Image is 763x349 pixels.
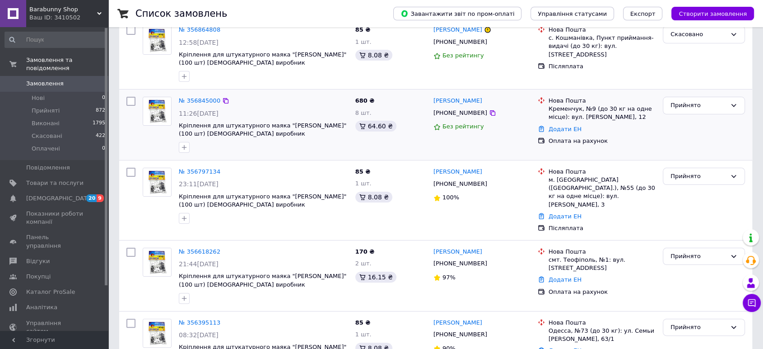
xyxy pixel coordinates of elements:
[355,38,372,45] span: 1 шт.
[433,319,482,327] a: [PERSON_NAME]
[143,319,172,348] a: Фото товару
[549,176,656,209] div: м. [GEOGRAPHIC_DATA] ([GEOGRAPHIC_DATA].), №55 (до 30 кг на одне місце): вул. [PERSON_NAME], 3
[355,248,375,255] span: 170 ₴
[679,10,747,17] span: Створити замовлення
[93,119,105,127] span: 1795
[549,168,656,176] div: Нова Пошта
[26,210,84,226] span: Показники роботи компанії
[143,97,172,126] a: Фото товару
[355,272,396,283] div: 16.15 ₴
[442,274,456,281] span: 97%
[433,180,487,187] span: [PHONE_NUMBER]
[26,80,64,88] span: Замовлення
[670,252,726,261] div: Прийнято
[671,7,754,20] button: Створити замовлення
[549,34,656,59] div: с. Кошманівка, Пункт приймання-видачі (до 30 кг): вул. [STREET_ADDRESS]
[355,97,375,104] span: 680 ₴
[530,7,614,20] button: Управління статусами
[135,8,227,19] h1: Список замовлень
[670,30,726,39] div: Скасовано
[743,294,761,312] button: Чат з покупцем
[179,122,346,137] a: Кріплення для штукатурного маяка "[PERSON_NAME]" (100 шт) [DEMOGRAPHIC_DATA] виробник
[433,331,487,338] span: [PHONE_NUMBER]
[433,109,487,116] span: [PHONE_NUMBER]
[86,194,97,202] span: 20
[355,168,371,175] span: 85 ₴
[549,213,582,220] a: Додати ЕН
[143,248,171,276] img: Фото товару
[26,273,51,281] span: Покупці
[623,7,663,20] button: Експорт
[442,123,484,130] span: Без рейтингу
[549,126,582,132] a: Додати ЕН
[670,172,726,181] div: Прийнято
[355,26,371,33] span: 85 ₴
[179,248,220,255] a: № 356618262
[179,110,219,117] span: 11:26[DATE]
[143,26,172,55] a: Фото товару
[32,132,62,140] span: Скасовані
[26,194,93,203] span: [DEMOGRAPHIC_DATA]
[549,26,656,34] div: Нова Пошта
[102,145,105,153] span: 0
[355,331,372,338] span: 1 шт.
[26,319,84,335] span: Управління сайтом
[538,10,607,17] span: Управління статусами
[549,319,656,327] div: Нова Пошта
[102,94,105,102] span: 0
[670,101,726,110] div: Прийнято
[29,14,108,22] div: Ваш ID: 3410502
[662,10,754,17] a: Створити замовлення
[393,7,521,20] button: Завантажити звіт по пром-оплаті
[96,132,105,140] span: 422
[630,10,656,17] span: Експорт
[400,9,514,18] span: Завантажити звіт по пром-оплаті
[26,303,57,311] span: Аналітика
[143,26,171,54] img: Фото товару
[179,168,220,175] a: № 356797134
[433,38,487,45] span: [PHONE_NUMBER]
[549,137,656,145] div: Оплата на рахунок
[179,193,346,208] a: Кріплення для штукатурного маяка "[PERSON_NAME]" (100 шт) [DEMOGRAPHIC_DATA] виробник
[26,179,84,187] span: Товари та послуги
[29,5,97,14] span: Barabunny Shop
[355,192,392,203] div: 8.08 ₴
[179,97,220,104] a: № 356845000
[549,327,656,343] div: Одесса, №73 (до 30 кг): ул. Семьи [PERSON_NAME], 63/1
[355,109,372,116] span: 8 шт.
[549,97,656,105] div: Нова Пошта
[26,257,50,265] span: Відгуки
[179,26,220,33] a: № 356864808
[143,168,171,196] img: Фото товару
[179,260,219,268] span: 21:44[DATE]
[433,97,482,105] a: [PERSON_NAME]
[179,331,219,339] span: 08:32[DATE]
[355,260,372,267] span: 2 шт.
[355,121,396,132] div: 64.60 ₴
[179,39,219,46] span: 12:58[DATE]
[670,323,726,332] div: Прийнято
[442,52,484,59] span: Без рейтингу
[549,248,656,256] div: Нова Пошта
[32,145,60,153] span: Оплачені
[433,26,482,34] a: [PERSON_NAME]
[179,273,346,288] a: Кріплення для штукатурного маяка "[PERSON_NAME]" (100 шт) [DEMOGRAPHIC_DATA] виробник
[143,97,171,125] img: Фото товару
[179,180,219,188] span: 23:11[DATE]
[5,32,106,48] input: Пошук
[549,288,656,296] div: Оплата на рахунок
[26,56,108,72] span: Замовлення та повідомлення
[179,51,346,66] a: Кріплення для штукатурного маяка "[PERSON_NAME]" (100 шт) [DEMOGRAPHIC_DATA] виробник
[97,194,104,202] span: 9
[96,107,105,115] span: 872
[32,107,60,115] span: Прийняті
[26,164,70,172] span: Повідомлення
[355,50,392,61] div: 8.08 ₴
[143,248,172,277] a: Фото товару
[32,94,45,102] span: Нові
[26,233,84,250] span: Панель управління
